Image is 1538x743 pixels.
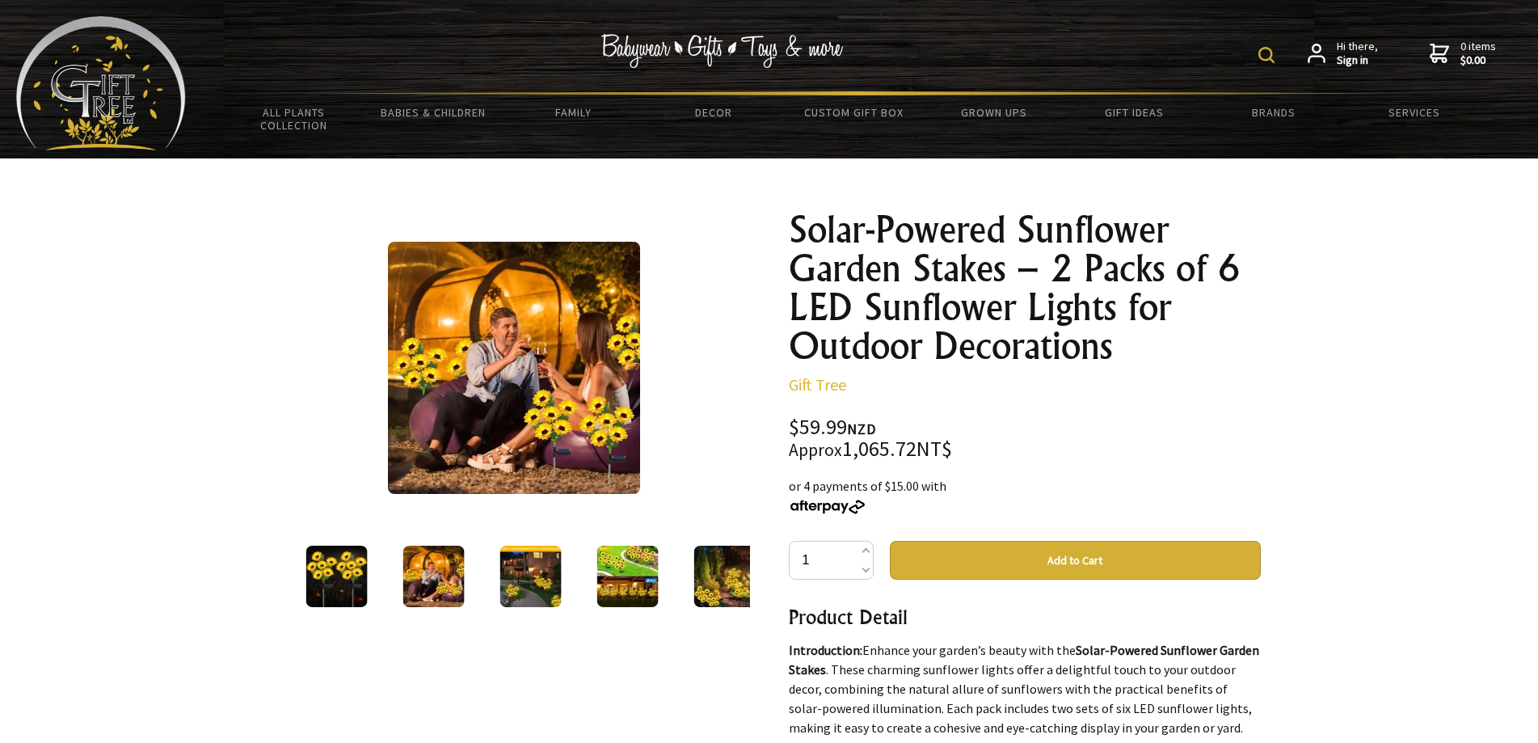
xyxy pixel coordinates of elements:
[1064,95,1203,129] a: Gift Ideas
[693,546,755,607] img: Solar-Powered Sunflower Garden Stakes – 2 Packs of 6 LED Sunflower Lights for Outdoor Decorations
[924,95,1064,129] a: Grown Ups
[1430,40,1496,68] a: 0 items$0.00
[16,16,186,150] img: Babyware - Gifts - Toys and more...
[789,476,1261,515] div: or 4 payments of $15.00 with
[1460,53,1496,68] strong: $0.00
[1460,39,1496,68] span: 0 items
[601,34,844,68] img: Babywear - Gifts - Toys & more
[1344,95,1484,129] a: Services
[789,604,1261,630] h3: Product Detail
[789,640,1261,737] p: Enhance your garden’s beauty with the . These charming sunflower lights offer a delightful touch ...
[789,642,1259,678] strong: Solar-Powered Sunflower Garden Stakes
[1337,53,1378,68] strong: Sign in
[1337,40,1378,68] span: Hi there,
[388,242,640,494] img: Solar-Powered Sunflower Garden Stakes – 2 Packs of 6 LED Sunflower Lights for Outdoor Decorations
[784,95,924,129] a: Custom Gift Box
[1204,95,1344,129] a: Brands
[305,546,367,607] img: Solar-Powered Sunflower Garden Stakes – 2 Packs of 6 LED Sunflower Lights for Outdoor Decorations
[789,439,842,461] small: Approx
[504,95,643,129] a: Family
[789,374,846,395] a: Gift Tree
[890,541,1261,580] button: Add to Cart
[364,95,504,129] a: Babies & Children
[224,95,364,142] a: All Plants Collection
[789,210,1261,365] h1: Solar-Powered Sunflower Garden Stakes – 2 Packs of 6 LED Sunflower Lights for Outdoor Decorations
[1308,40,1378,68] a: Hi there,Sign in
[789,417,1261,460] div: $59.99 1,065.72NT$
[1258,47,1275,63] img: product search
[499,546,561,607] img: Solar-Powered Sunflower Garden Stakes – 2 Packs of 6 LED Sunflower Lights for Outdoor Decorations
[847,420,876,438] span: NZD
[643,95,783,129] a: Decor
[789,500,866,514] img: Afterpay
[596,546,658,607] img: Solar-Powered Sunflower Garden Stakes – 2 Packs of 6 LED Sunflower Lights for Outdoor Decorations
[402,546,464,607] img: Solar-Powered Sunflower Garden Stakes – 2 Packs of 6 LED Sunflower Lights for Outdoor Decorations
[789,642,862,658] strong: Introduction:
